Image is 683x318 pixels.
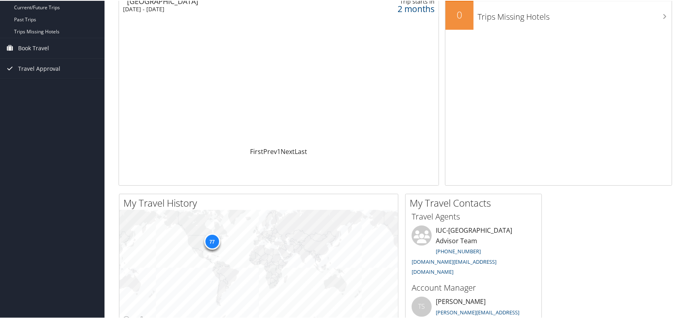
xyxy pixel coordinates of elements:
div: TS [412,296,432,316]
div: [DATE] - [DATE] [123,5,293,12]
li: IUC-[GEOGRAPHIC_DATA] Advisor Team [408,225,539,278]
a: Last [295,146,307,155]
div: 77 [204,233,220,249]
h2: My Travel Contacts [410,195,541,209]
h3: Travel Agents [412,210,535,222]
a: 1 [277,146,281,155]
h3: Trips Missing Hotels [478,6,672,22]
h2: 0 [445,7,474,21]
div: 2 months [325,4,435,12]
a: Prev [263,146,277,155]
a: 0Trips Missing Hotels [445,1,672,29]
a: Next [281,146,295,155]
a: [DOMAIN_NAME][EMAIL_ADDRESS][DOMAIN_NAME] [412,257,496,275]
span: Book Travel [18,37,49,57]
span: Travel Approval [18,58,60,78]
h3: Account Manager [412,281,535,293]
a: [PHONE_NUMBER] [436,247,481,254]
h2: My Travel History [123,195,398,209]
a: First [250,146,263,155]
